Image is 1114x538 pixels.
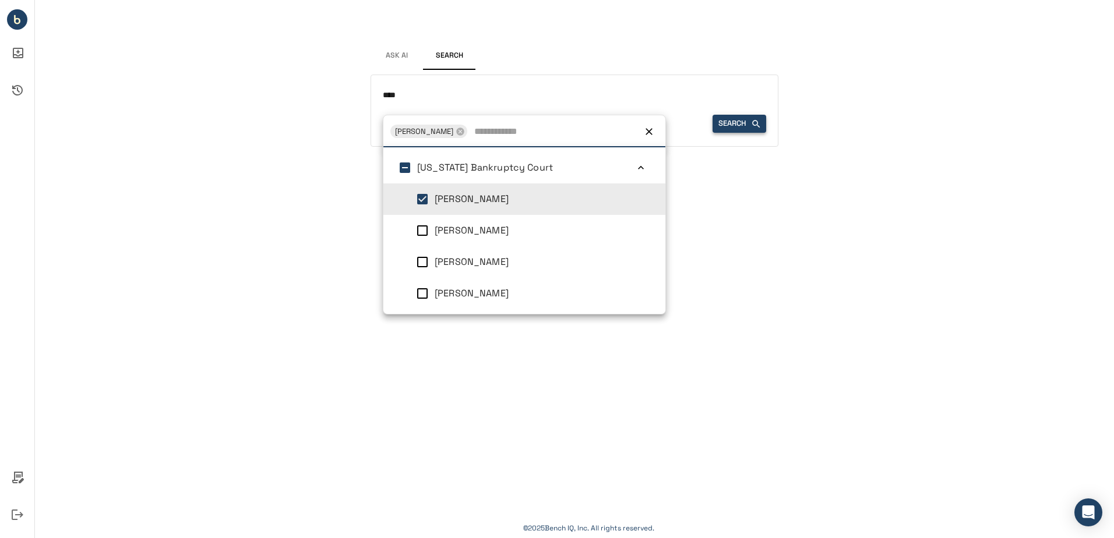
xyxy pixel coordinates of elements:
[390,125,458,138] span: [PERSON_NAME]
[423,42,475,70] button: Search
[435,256,509,268] span: Craig T Goldblatt
[435,193,509,205] span: Ashely M Chan
[386,51,408,61] span: Ask AI
[417,161,553,174] span: [US_STATE] Bankruptcy Court
[641,123,657,140] button: Clear
[713,115,766,133] button: Search
[435,224,509,236] span: John T Dorsey
[1074,498,1102,526] div: Open Intercom Messenger
[435,287,509,299] span: Kevin Gross
[390,125,467,138] div: [PERSON_NAME]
